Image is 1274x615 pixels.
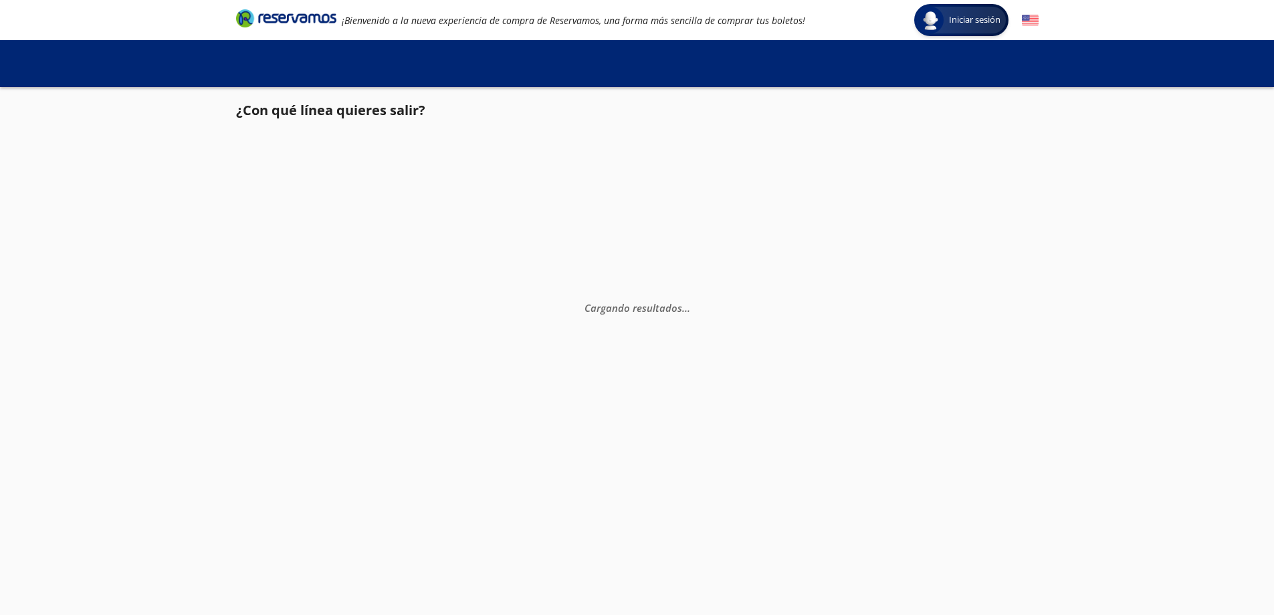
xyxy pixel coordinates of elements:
i: Brand Logo [236,8,336,28]
p: ¿Con qué línea quieres salir? [236,100,425,120]
em: ¡Bienvenido a la nueva experiencia de compra de Reservamos, una forma más sencilla de comprar tus... [342,14,805,27]
a: Brand Logo [236,8,336,32]
span: Iniciar sesión [944,13,1006,27]
span: . [685,300,687,314]
span: . [682,300,685,314]
button: English [1022,12,1039,29]
span: . [687,300,690,314]
em: Cargando resultados [585,300,690,314]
